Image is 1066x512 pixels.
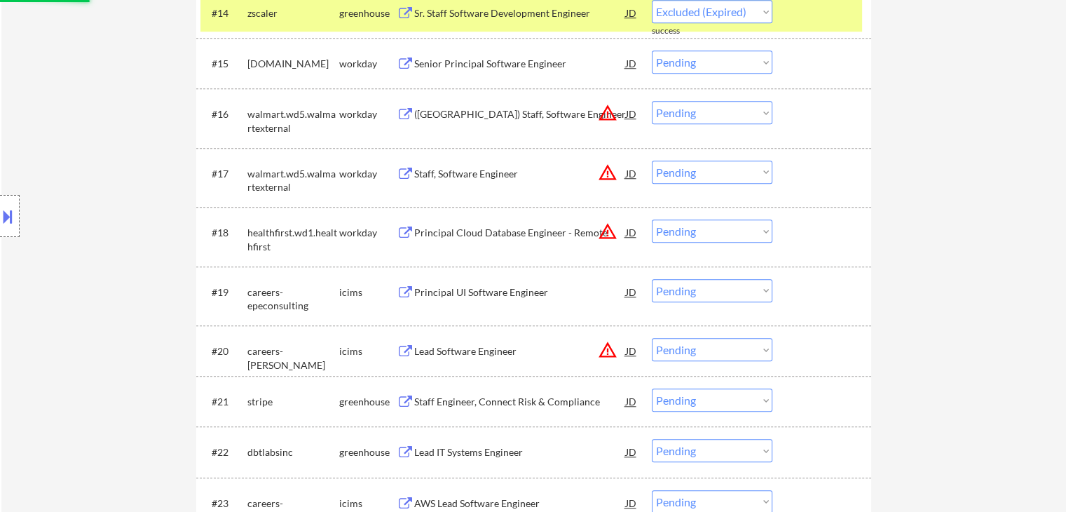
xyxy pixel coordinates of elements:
div: Principal UI Software Engineer [414,285,626,299]
div: #20 [212,344,236,358]
div: healthfirst.wd1.healthfirst [247,226,339,253]
button: warning_amber [598,340,617,360]
div: ([GEOGRAPHIC_DATA]) Staff, Software Engineer [414,107,626,121]
div: workday [339,167,397,181]
div: Sr. Staff Software Development Engineer [414,6,626,20]
div: Lead IT Systems Engineer [414,445,626,459]
div: success [652,25,708,37]
div: workday [339,107,397,121]
div: stripe [247,395,339,409]
button: warning_amber [598,163,617,182]
div: Staff, Software Engineer [414,167,626,181]
div: JD [624,50,638,76]
div: walmart.wd5.walmartexternal [247,107,339,135]
div: #23 [212,497,236,511]
div: #21 [212,395,236,409]
div: JD [624,389,638,414]
div: greenhouse [339,445,397,459]
div: JD [624,338,638,363]
div: icims [339,285,397,299]
div: Principal Cloud Database Engineer - Remote [414,226,626,240]
div: icims [339,344,397,358]
div: greenhouse [339,395,397,409]
div: JD [624,161,638,186]
div: dbtlabsinc [247,445,339,459]
div: JD [624,220,638,245]
div: AWS Lead Software Engineer [414,497,626,511]
div: JD [624,279,638,304]
div: zscaler [247,6,339,20]
div: #14 [212,6,236,20]
div: JD [624,439,638,464]
div: walmart.wd5.walmartexternal [247,167,339,194]
div: #15 [212,57,236,71]
button: warning_amber [598,222,617,241]
div: greenhouse [339,6,397,20]
button: warning_amber [598,103,617,123]
div: workday [339,226,397,240]
div: #22 [212,445,236,459]
div: workday [339,57,397,71]
div: Staff Engineer, Connect Risk & Compliance [414,395,626,409]
div: [DOMAIN_NAME] [247,57,339,71]
div: Senior Principal Software Engineer [414,57,626,71]
div: careers-epeconsulting [247,285,339,313]
div: Lead Software Engineer [414,344,626,358]
div: careers-[PERSON_NAME] [247,344,339,372]
div: icims [339,497,397,511]
div: JD [624,101,638,126]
